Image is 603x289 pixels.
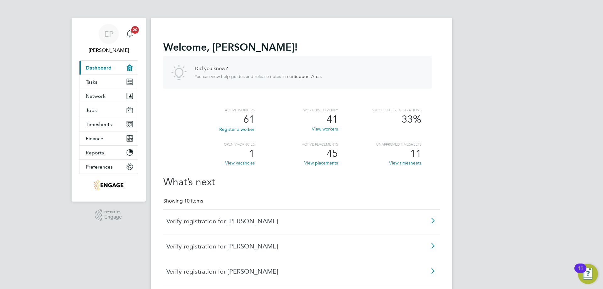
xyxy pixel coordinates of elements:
[578,264,598,284] button: Open Resource Center, 11 new notifications
[104,214,122,220] span: Engage
[225,160,255,166] a: View vacancies
[79,180,138,190] a: Go to home page
[163,198,204,204] div: Showing
[95,209,122,221] a: Powered byEngage
[94,180,123,190] img: carmichael-logo-retina.png
[79,75,138,89] a: Tasks
[304,160,338,166] a: View placements
[86,93,106,99] span: Network
[79,47,138,54] span: Emily Partridge
[79,89,138,103] button: Network
[166,242,404,250] span: Verify registration for [PERSON_NAME]
[389,160,421,166] a: View timesheets
[312,126,338,132] a: View workers
[327,113,338,125] span: 41
[171,142,255,147] div: Open vacancies
[413,113,421,125] span: %
[195,74,322,79] p: You can view help guides and release notes in our .
[195,65,322,72] h4: Did you know?
[79,61,138,75] a: Dashboard
[123,24,136,44] a: 20
[79,160,138,174] button: Preferences
[79,103,138,117] button: Jobs
[578,268,583,276] div: 11
[86,65,111,71] span: Dashboard
[207,41,295,53] span: , [PERSON_NAME]
[163,175,432,189] h2: What’s next
[72,18,146,202] nav: Main navigation
[86,150,104,156] span: Reports
[86,136,103,142] span: Finance
[166,267,404,275] span: Verify registration for [PERSON_NAME]
[79,24,138,54] a: EP[PERSON_NAME]
[243,113,255,125] span: 61
[171,108,255,113] div: Active workers
[86,121,112,127] span: Timesheets
[79,117,138,131] button: Timesheets
[104,209,122,214] span: Powered by
[402,113,421,125] span: 33
[86,107,97,113] span: Jobs
[86,79,97,85] span: Tasks
[79,131,138,145] button: Finance
[249,147,255,160] span: 1
[338,108,421,113] div: Successful registrations
[79,146,138,159] button: Reports
[338,142,421,147] div: Unapproved Timesheets
[86,164,113,170] span: Preferences
[166,217,404,225] span: Verify registration for [PERSON_NAME]
[255,142,338,147] div: Active Placements
[410,147,421,160] span: 11
[255,108,338,113] div: Workers to verify
[294,74,321,79] a: Support Area
[327,147,338,160] span: 45
[184,198,203,204] span: 10 Items
[131,26,139,34] span: 20
[104,30,113,38] span: EP
[163,41,432,53] h2: Welcome !
[219,126,255,132] button: Register a worker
